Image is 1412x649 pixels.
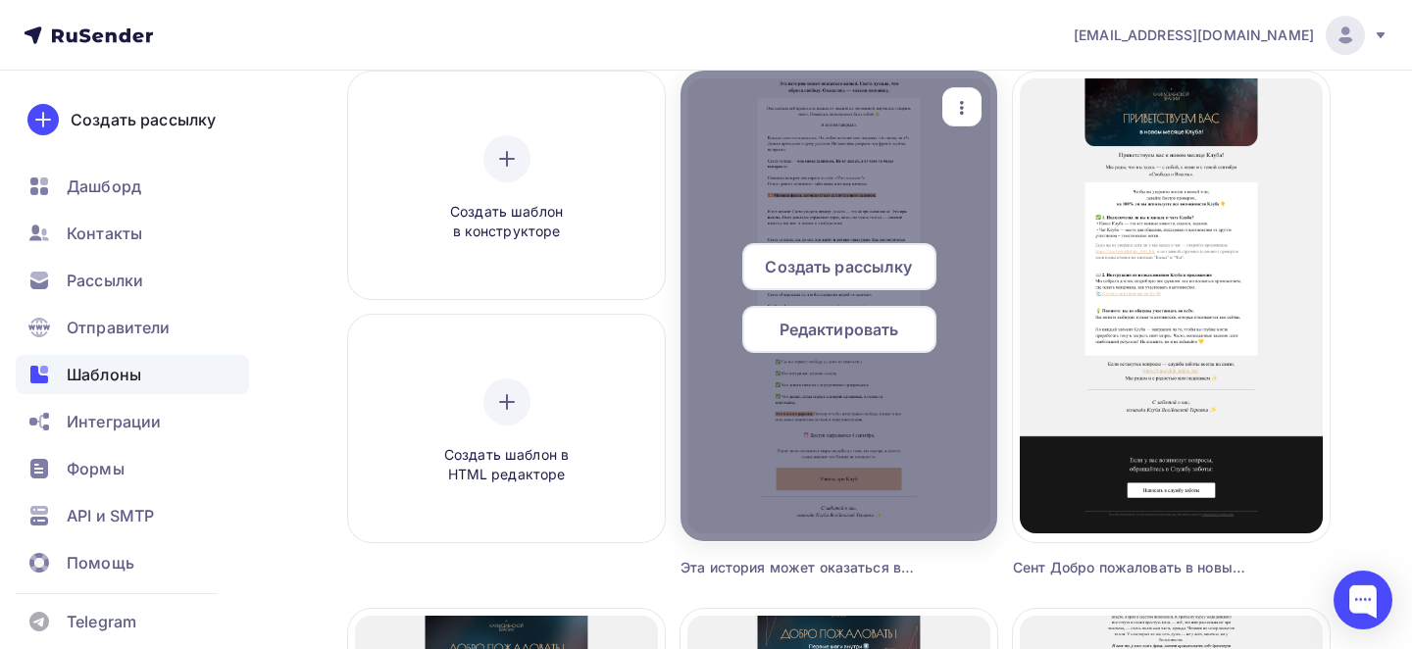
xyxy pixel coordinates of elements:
span: Создать шаблон в HTML редакторе [414,445,600,485]
a: Дашборд [16,167,249,206]
span: Рассылки [67,269,143,292]
a: Контакты [16,214,249,253]
span: API и SMTP [67,504,154,527]
span: Telegram [67,610,136,633]
div: Эта история может оказаться вашей [681,558,918,577]
span: Создать рассылку [765,255,912,278]
span: Помощь [67,551,134,574]
span: Шаблоны [67,363,141,386]
a: [EMAIL_ADDRESS][DOMAIN_NAME] [1074,16,1388,55]
span: [EMAIL_ADDRESS][DOMAIN_NAME] [1074,25,1314,45]
span: Отправители [67,316,171,339]
span: Формы [67,457,125,480]
span: Контакты [67,222,142,245]
div: Создать рассылку [71,108,216,131]
a: Отправители [16,308,249,347]
span: Интеграции [67,410,161,433]
a: Рассылки [16,261,249,300]
a: Формы [16,449,249,488]
span: Редактировать [780,318,899,341]
div: Сент Добро пожаловать в новый месяц в Клубе ВсеЛенской Терапии! Инструкция по Клубу внутри! [1013,558,1250,577]
span: Создать шаблон в конструкторе [414,202,600,242]
span: Дашборд [67,175,141,198]
a: Шаблоны [16,355,249,394]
